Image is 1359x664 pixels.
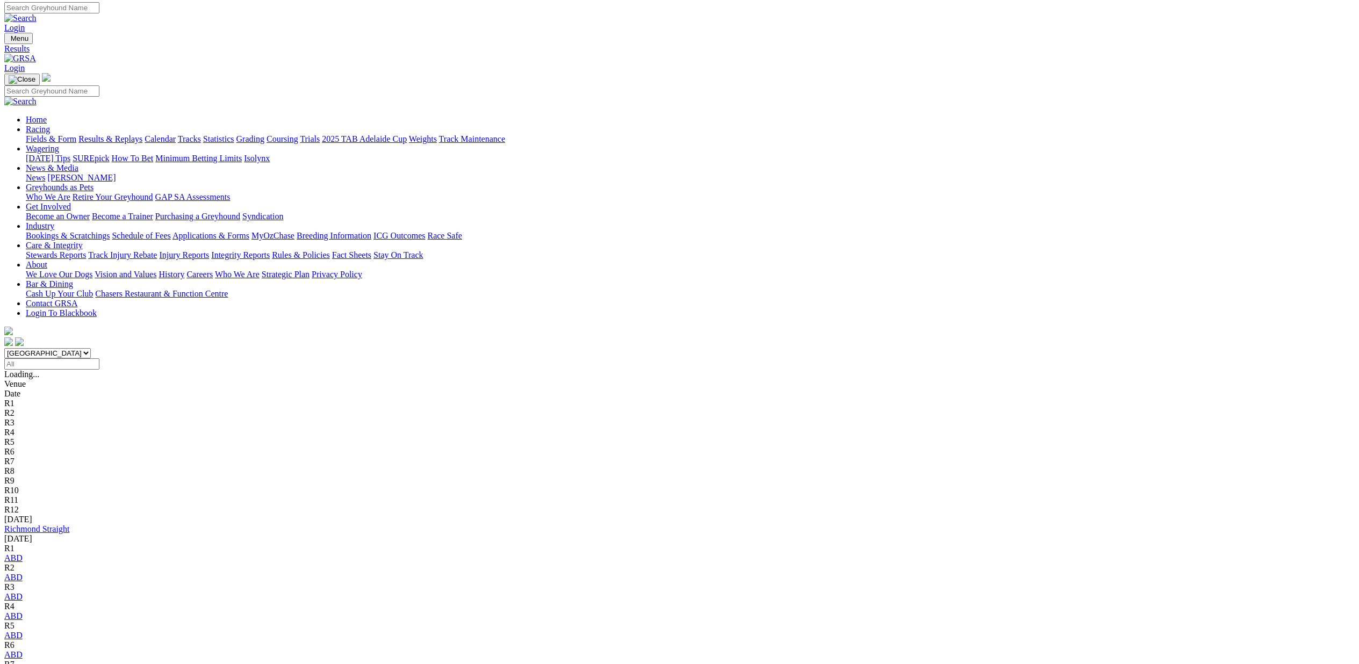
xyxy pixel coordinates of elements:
a: Stay On Track [373,250,423,259]
a: Trials [300,134,320,143]
a: Fields & Form [26,134,76,143]
a: Bookings & Scratchings [26,231,110,240]
div: R2 [4,408,1355,418]
a: Industry [26,221,54,230]
img: Close [9,75,35,84]
div: R6 [4,447,1355,457]
a: Privacy Policy [312,270,362,279]
span: Loading... [4,370,39,379]
a: Become an Owner [26,212,90,221]
a: Cash Up Your Club [26,289,93,298]
div: Wagering [26,154,1355,163]
img: Search [4,13,37,23]
div: R1 [4,544,1355,553]
a: Strategic Plan [262,270,310,279]
div: R4 [4,428,1355,437]
div: R7 [4,457,1355,466]
a: Coursing [267,134,298,143]
a: Isolynx [244,154,270,163]
a: Breeding Information [297,231,371,240]
a: News & Media [26,163,78,172]
a: Grading [236,134,264,143]
a: Injury Reports [159,250,209,259]
a: [DATE] Tips [26,154,70,163]
a: Weights [409,134,437,143]
div: R8 [4,466,1355,476]
a: Stewards Reports [26,250,86,259]
a: Results [4,44,1355,54]
div: R12 [4,505,1355,515]
div: R1 [4,399,1355,408]
img: Search [4,97,37,106]
a: Track Maintenance [439,134,505,143]
a: We Love Our Dogs [26,270,92,279]
div: R11 [4,495,1355,505]
a: Fact Sheets [332,250,371,259]
button: Toggle navigation [4,74,40,85]
img: twitter.svg [15,337,24,346]
input: Search [4,2,99,13]
a: Syndication [242,212,283,221]
a: ABD [4,573,23,582]
a: Integrity Reports [211,250,270,259]
a: ABD [4,553,23,562]
a: Login [4,63,25,73]
div: R6 [4,640,1355,650]
a: 2025 TAB Adelaide Cup [322,134,407,143]
div: Care & Integrity [26,250,1355,260]
img: facebook.svg [4,337,13,346]
a: Who We Are [215,270,260,279]
a: [PERSON_NAME] [47,173,116,182]
a: Tracks [178,134,201,143]
a: Track Injury Rebate [88,250,157,259]
div: About [26,270,1355,279]
div: Greyhounds as Pets [26,192,1355,202]
a: How To Bet [112,154,154,163]
img: GRSA [4,54,36,63]
a: Racing [26,125,50,134]
a: Care & Integrity [26,241,83,250]
a: Results & Replays [78,134,142,143]
a: Who We Are [26,192,70,201]
a: Purchasing a Greyhound [155,212,240,221]
a: Contact GRSA [26,299,77,308]
a: Vision and Values [95,270,156,279]
div: R2 [4,563,1355,573]
div: Venue [4,379,1355,389]
a: Wagering [26,144,59,153]
div: News & Media [26,173,1355,183]
a: Chasers Restaurant & Function Centre [95,289,228,298]
a: Become a Trainer [92,212,153,221]
a: Calendar [145,134,176,143]
div: R5 [4,621,1355,631]
div: Date [4,389,1355,399]
span: Menu [11,34,28,42]
input: Select date [4,358,99,370]
div: Bar & Dining [26,289,1355,299]
a: About [26,260,47,269]
a: Greyhounds as Pets [26,183,94,192]
a: Retire Your Greyhound [73,192,153,201]
button: Toggle navigation [4,33,33,44]
a: ABD [4,631,23,640]
div: [DATE] [4,515,1355,524]
a: GAP SA Assessments [155,192,231,201]
a: Home [26,115,47,124]
a: Applications & Forms [172,231,249,240]
a: Login [4,23,25,32]
a: History [159,270,184,279]
a: Careers [186,270,213,279]
a: Race Safe [427,231,462,240]
div: [DATE] [4,534,1355,544]
div: Industry [26,231,1355,241]
input: Search [4,85,99,97]
a: ABD [4,650,23,659]
a: Schedule of Fees [112,231,170,240]
div: Racing [26,134,1355,144]
a: Get Involved [26,202,71,211]
a: SUREpick [73,154,109,163]
div: R10 [4,486,1355,495]
a: ABD [4,611,23,620]
a: ICG Outcomes [373,231,425,240]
